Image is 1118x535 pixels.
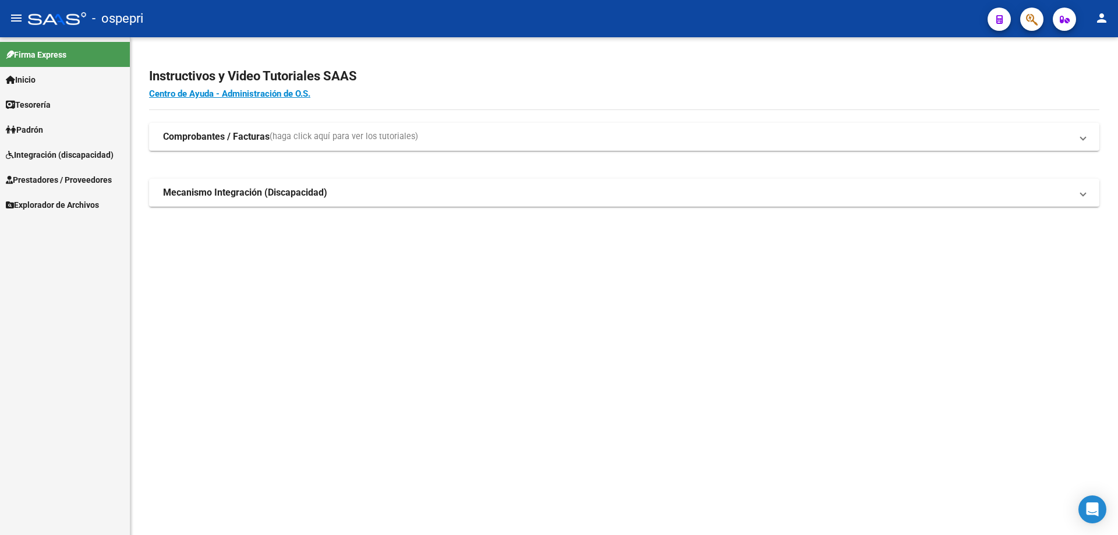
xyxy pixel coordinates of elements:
mat-expansion-panel-header: Mecanismo Integración (Discapacidad) [149,179,1099,207]
h2: Instructivos y Video Tutoriales SAAS [149,65,1099,87]
mat-expansion-panel-header: Comprobantes / Facturas(haga click aquí para ver los tutoriales) [149,123,1099,151]
mat-icon: person [1095,11,1109,25]
span: Prestadores / Proveedores [6,173,112,186]
strong: Comprobantes / Facturas [163,130,270,143]
a: Centro de Ayuda - Administración de O.S. [149,88,310,99]
mat-icon: menu [9,11,23,25]
strong: Mecanismo Integración (Discapacidad) [163,186,327,199]
span: Padrón [6,123,43,136]
div: Open Intercom Messenger [1078,495,1106,523]
span: Inicio [6,73,36,86]
span: Firma Express [6,48,66,61]
span: Tesorería [6,98,51,111]
span: Integración (discapacidad) [6,148,114,161]
span: Explorador de Archivos [6,199,99,211]
span: (haga click aquí para ver los tutoriales) [270,130,418,143]
span: - ospepri [92,6,143,31]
